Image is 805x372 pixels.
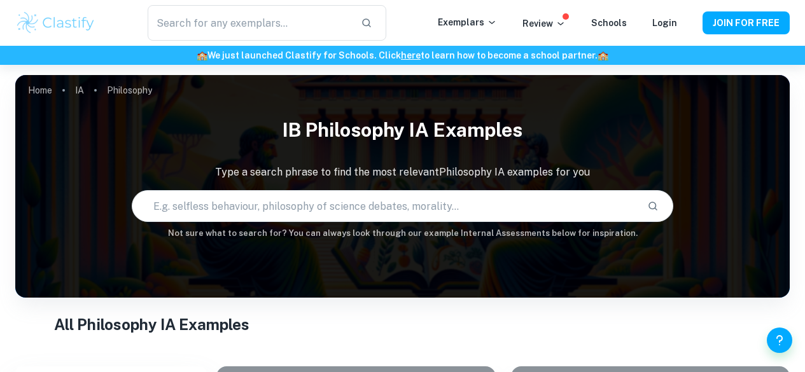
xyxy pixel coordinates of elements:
a: IA [75,81,84,99]
h6: Not sure what to search for? You can always look through our example Internal Assessments below f... [15,227,790,240]
a: Schools [591,18,627,28]
button: Help and Feedback [767,327,792,353]
p: Type a search phrase to find the most relevant Philosophy IA examples for you [15,165,790,180]
span: 🏫 [598,50,608,60]
h6: We just launched Clastify for Schools. Click to learn how to become a school partner. [3,48,802,62]
p: Philosophy [107,83,152,97]
input: E.g. selfless behaviour, philosophy of science debates, morality... [132,188,638,224]
img: Clastify logo [15,10,96,36]
h1: IB Philosophy IA examples [15,111,790,149]
a: Login [652,18,677,28]
a: Home [28,81,52,99]
h1: All Philosophy IA Examples [54,313,751,336]
p: Exemplars [438,15,497,29]
span: 🏫 [197,50,207,60]
a: here [401,50,421,60]
button: Search [642,195,664,217]
input: Search for any exemplars... [148,5,351,41]
p: Review [522,17,566,31]
button: JOIN FOR FREE [703,11,790,34]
